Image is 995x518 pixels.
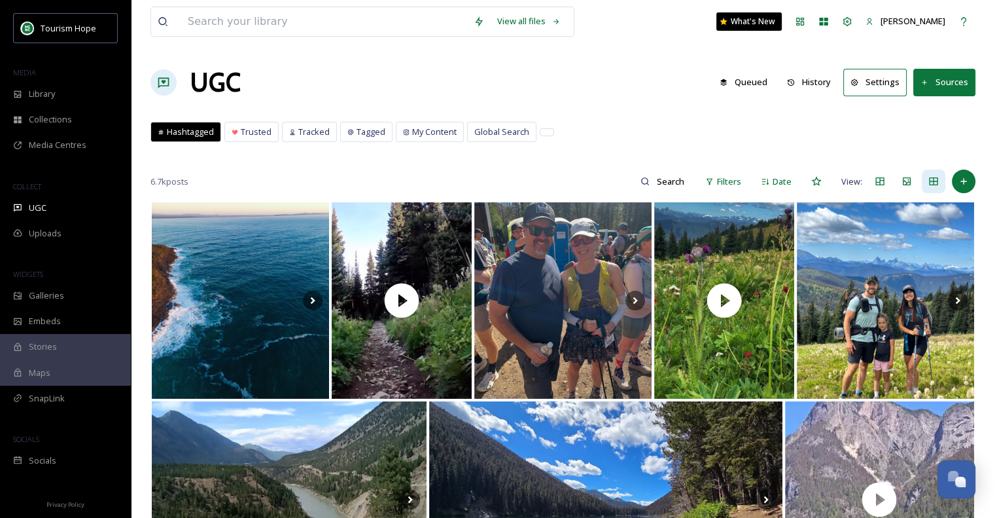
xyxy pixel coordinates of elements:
[29,341,57,353] span: Stories
[181,7,467,36] input: Search your library
[713,69,780,95] a: Queued
[13,181,41,191] span: COLLECT
[13,269,43,279] span: WIDGETS
[913,69,975,96] button: Sources
[843,69,907,96] button: Settings
[332,202,472,399] img: thumbnail
[29,454,56,467] span: Socials
[150,176,188,188] span: 6.7k posts
[797,202,974,399] img: Мій перший бекпекінг в неймовірно гарному парку. #manningpark #backpacking #kickinghorse #backcou...
[717,176,741,188] span: Filters
[41,22,96,34] span: Tourism Hope
[412,126,457,138] span: My Content
[859,9,952,34] a: [PERSON_NAME]
[46,496,84,511] a: Privacy Policy
[780,69,837,95] button: History
[474,126,529,138] span: Global Search
[152,202,329,399] img: “When the sea makes you feel small but alive.” #hellsgate #noosa #noosanationalpark #qld #austral...
[21,22,34,35] img: logo.png
[29,227,61,240] span: Uploads
[716,12,782,31] a: What's New
[29,139,86,151] span: Media Centres
[13,67,36,77] span: MEDIA
[937,460,975,498] button: Open Chat
[654,202,794,399] img: thumbnail
[780,69,844,95] a: History
[29,315,61,327] span: Embeds
[167,126,214,138] span: Hashtagged
[29,289,64,302] span: Galleries
[190,63,241,102] a: UGC
[881,15,945,27] span: [PERSON_NAME]
[841,176,862,188] span: View:
[29,88,55,100] span: Library
[241,126,271,138] span: Trusted
[474,202,652,399] img: Fat Dog 120 is a beast. #120miler
[773,176,792,188] span: Date
[650,168,692,194] input: Search
[713,69,774,95] button: Queued
[843,69,913,96] a: Settings
[357,126,385,138] span: Tagged
[29,113,72,126] span: Collections
[491,9,567,34] a: View all files
[29,392,65,405] span: SnapLink
[298,126,330,138] span: Tracked
[13,434,39,444] span: SOCIALS
[29,202,46,214] span: UGC
[29,367,50,379] span: Maps
[46,500,84,509] span: Privacy Policy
